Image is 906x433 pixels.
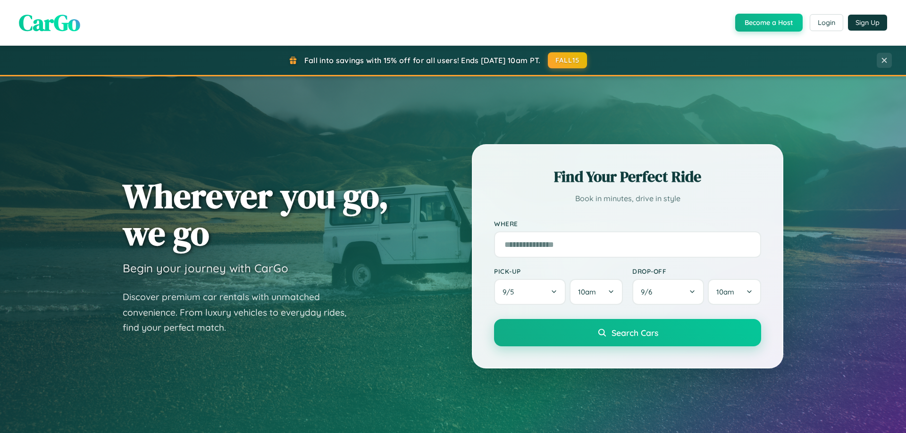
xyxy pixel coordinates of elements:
[578,287,596,296] span: 10am
[503,287,519,296] span: 9 / 5
[494,166,761,187] h2: Find Your Perfect Ride
[708,279,761,305] button: 10am
[494,192,761,205] p: Book in minutes, drive in style
[632,279,704,305] button: 9/6
[548,52,587,68] button: FALL15
[848,15,887,31] button: Sign Up
[123,177,389,252] h1: Wherever you go, we go
[19,7,80,38] span: CarGo
[570,279,623,305] button: 10am
[494,220,761,228] label: Where
[810,14,843,31] button: Login
[123,261,288,275] h3: Begin your journey with CarGo
[494,279,566,305] button: 9/5
[494,319,761,346] button: Search Cars
[304,56,541,65] span: Fall into savings with 15% off for all users! Ends [DATE] 10am PT.
[735,14,803,32] button: Become a Host
[494,267,623,275] label: Pick-up
[641,287,657,296] span: 9 / 6
[632,267,761,275] label: Drop-off
[612,327,658,338] span: Search Cars
[123,289,359,335] p: Discover premium car rentals with unmatched convenience. From luxury vehicles to everyday rides, ...
[716,287,734,296] span: 10am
